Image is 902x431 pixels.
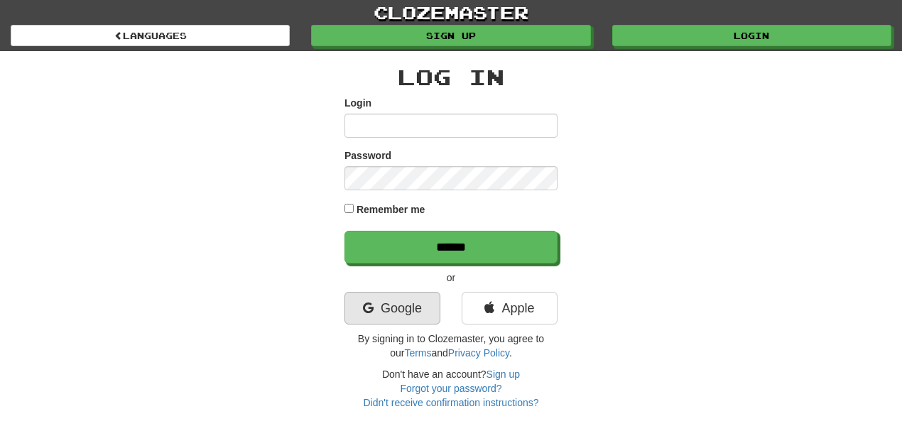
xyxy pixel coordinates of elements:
a: Apple [462,292,558,324]
a: Terms [404,347,431,359]
a: Didn't receive confirmation instructions? [363,397,538,408]
div: Don't have an account? [344,367,558,410]
a: Sign up [487,369,520,380]
a: Sign up [311,25,590,46]
a: Login [612,25,891,46]
h2: Log In [344,65,558,89]
a: Google [344,292,440,324]
a: Languages [11,25,290,46]
p: or [344,271,558,285]
a: Forgot your password? [400,383,501,394]
label: Login [344,96,371,110]
label: Remember me [357,202,425,217]
p: By signing in to Clozemaster, you agree to our and . [344,332,558,360]
a: Privacy Policy [448,347,509,359]
label: Password [344,148,391,163]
